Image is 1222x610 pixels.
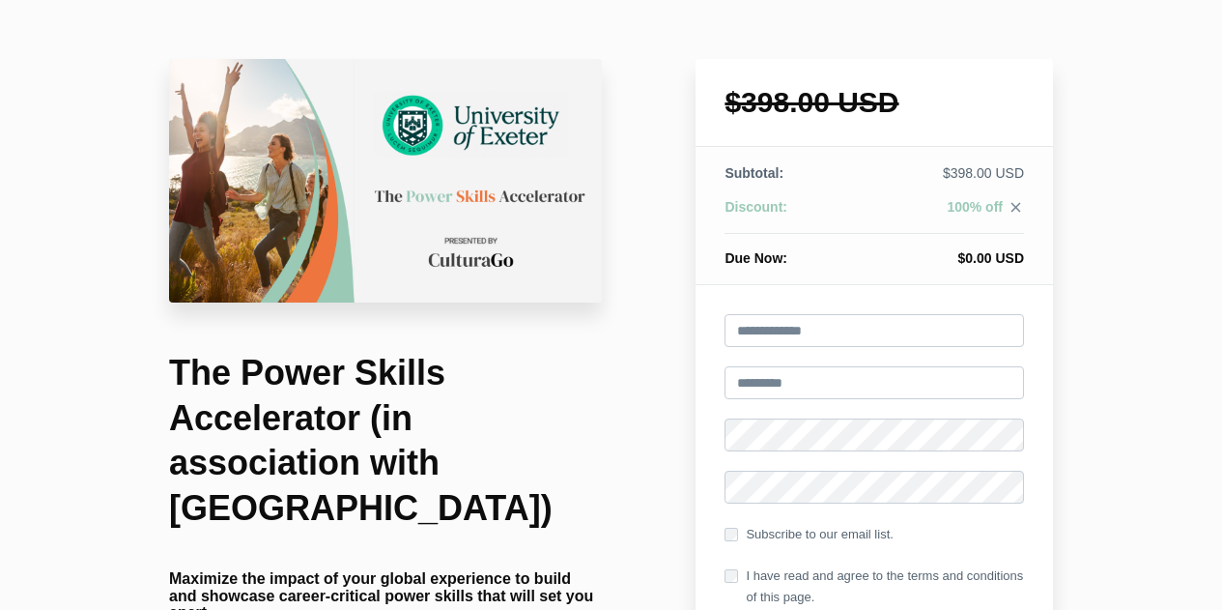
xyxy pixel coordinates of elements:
input: Subscribe to our email list. [725,528,738,541]
td: $398.00 USD [855,163,1024,197]
input: I have read and agree to the terms and conditions of this page. [725,569,738,583]
span: Subtotal: [725,165,783,181]
h1: $398.00 USD [725,88,1024,117]
h1: The Power Skills Accelerator (in association with [GEOGRAPHIC_DATA]) [169,351,602,532]
th: Due Now: [725,234,854,269]
label: I have read and agree to the terms and conditions of this page. [725,566,1024,608]
span: 100% off [947,199,1003,215]
th: Discount: [725,197,854,234]
i: close [1008,199,1024,216]
label: Subscribe to our email list. [725,524,893,545]
img: 83720c0-6e26-5801-a5d4-42ecd71128a7_University_of_Exeter_Checkout_Page.png [169,59,602,303]
a: close [1003,199,1024,220]
span: $0.00 USD [958,250,1024,266]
